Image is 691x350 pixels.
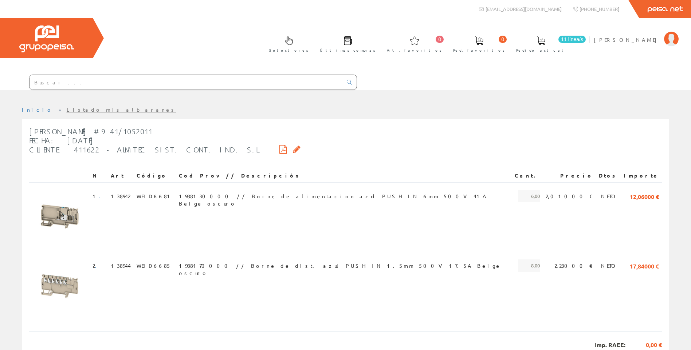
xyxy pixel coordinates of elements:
span: Ped. favoritos [453,47,505,54]
a: . [95,262,101,269]
th: Art [108,169,134,182]
a: Selectores [262,30,312,57]
span: NETO [601,190,618,202]
a: Listado mis albaranes [67,106,176,113]
th: Código [134,169,176,182]
span: 11 línea/s [558,36,586,43]
span: Selectores [269,47,309,54]
span: WEID6685 [137,259,171,272]
span: 12,06000 € [630,190,659,202]
span: 2 [93,259,101,272]
span: 2,01000 € [546,190,593,202]
th: Precio [543,169,596,182]
i: Solicitar por email copia firmada [293,147,301,152]
th: Dtos [596,169,621,182]
span: Art. favoritos [387,47,442,54]
span: Últimas compras [320,47,376,54]
img: Foto artículo (150x150) [32,259,87,314]
span: NETO [601,259,618,272]
input: Buscar ... [30,75,342,90]
img: Grupo Peisa [19,25,74,52]
span: 6,00 [518,190,540,202]
span: 138942 [111,190,130,202]
span: 1988170000 // Borne de dist. azul PUSH IN 1.5mm 500V 17.5A Beige oscuro [179,259,509,272]
th: N [90,169,108,182]
a: [PERSON_NAME] [594,30,679,37]
span: [EMAIL_ADDRESS][DOMAIN_NAME] [486,6,562,12]
span: Pedido actual [516,47,566,54]
span: 0,00 € [625,341,662,349]
img: Foto artículo (150x150) [32,190,87,244]
span: [PHONE_NUMBER] [580,6,619,12]
span: 138944 [111,259,131,272]
a: 11 línea/s Pedido actual [509,30,588,57]
span: 0 [499,36,507,43]
span: 8,00 [518,259,540,272]
span: [PERSON_NAME] [594,36,660,43]
span: 1 [93,190,105,202]
th: Importe [621,169,662,182]
a: . [99,193,105,199]
th: Cant. [512,169,543,182]
span: 1988130000 // Borne de alimentacion azul PUSH IN 6mm 500V 41A Beige oscuro [179,190,509,202]
span: [PERSON_NAME] #941/1052011 Fecha: [DATE] Cliente: 411622 - ALMITEC SIST. CONT. IND. S.L. [29,127,262,154]
th: Cod Prov // Descripción [176,169,512,182]
a: Últimas compras [313,30,379,57]
span: 17,84000 € [630,259,659,272]
a: Inicio [22,106,53,113]
span: WEID6681 [137,190,173,202]
i: Descargar PDF [279,147,287,152]
span: 2,23000 € [554,259,593,272]
span: 0 [436,36,444,43]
